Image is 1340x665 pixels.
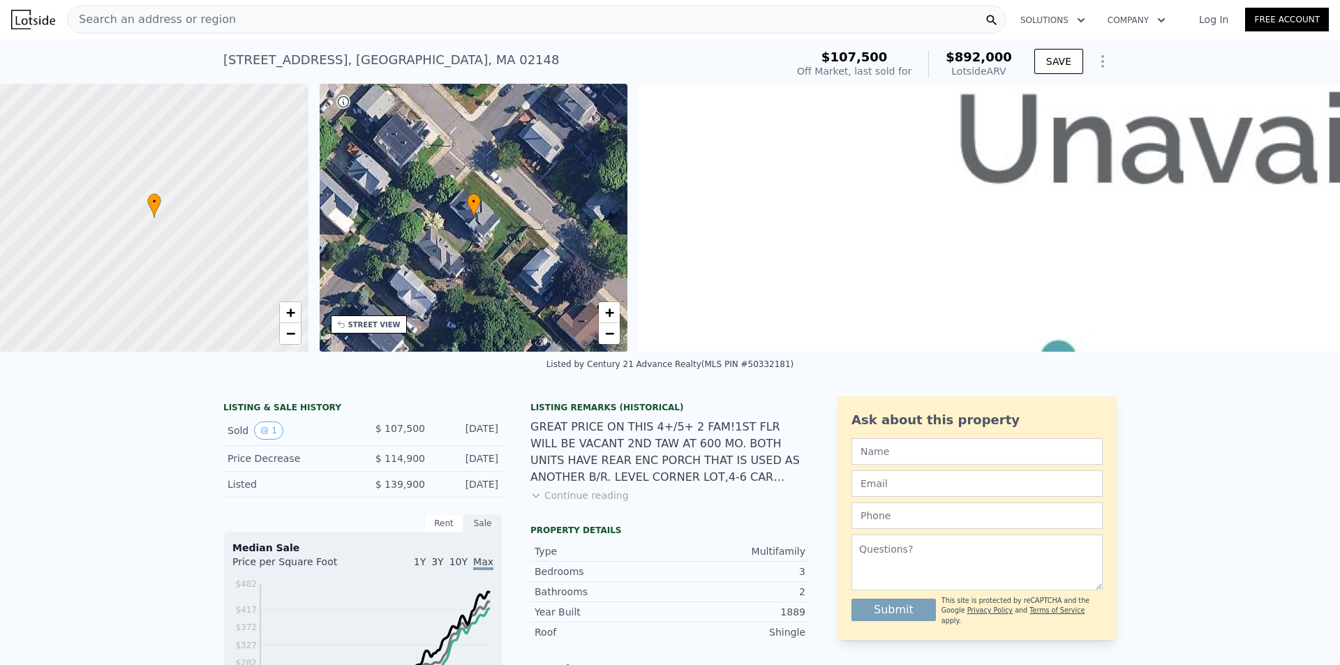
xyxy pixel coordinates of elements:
div: • [147,193,161,218]
div: Lotside ARV [946,64,1012,78]
img: Lotside [11,10,55,29]
a: Zoom out [280,323,301,344]
span: $892,000 [946,50,1012,64]
div: • [467,193,481,218]
div: GREAT PRICE ON THIS 4+/5+ 2 FAM!1ST FLR WILL BE VACANT 2ND TAW AT 600 MO. BOTH UNITS HAVE REAR EN... [530,419,810,486]
div: Listing Remarks (Historical) [530,402,810,413]
button: View historical data [254,421,283,440]
div: 3 [670,565,805,578]
div: Price per Square Foot [232,555,363,577]
div: Type [535,544,670,558]
span: 3Y [431,556,443,567]
button: Company [1096,8,1177,33]
button: Solutions [1009,8,1096,33]
div: Property details [530,525,810,536]
span: $ 139,900 [375,479,425,490]
div: This site is protected by reCAPTCHA and the Google and apply. [941,596,1103,626]
a: Free Account [1245,8,1329,31]
span: − [285,324,295,342]
span: • [147,195,161,208]
span: 10Y [449,556,468,567]
div: Ask about this property [851,410,1103,430]
tspan: $372 [235,622,257,632]
div: Price Decrease [228,451,352,465]
input: Name [851,438,1103,465]
span: − [605,324,614,342]
div: [DATE] [436,477,498,491]
div: Multifamily [670,544,805,558]
div: Listed [228,477,352,491]
div: 1889 [670,605,805,619]
div: 2 [670,585,805,599]
a: Zoom out [599,323,620,344]
tspan: $327 [235,641,257,650]
a: Terms of Service [1029,606,1085,614]
button: Submit [851,599,936,621]
span: $ 114,900 [375,453,425,464]
div: Off Market, last sold for [797,64,911,78]
span: $ 107,500 [375,423,425,434]
span: + [285,304,295,321]
div: [STREET_ADDRESS] , [GEOGRAPHIC_DATA] , MA 02148 [223,50,559,70]
span: $107,500 [821,50,888,64]
tspan: $417 [235,605,257,615]
div: LISTING & SALE HISTORY [223,402,502,416]
span: 1Y [414,556,426,567]
span: + [605,304,614,321]
tspan: $482 [235,579,257,589]
button: Continue reading [530,488,629,502]
div: Listed by Century 21 Advance Realty (MLS PIN #50332181) [546,359,794,369]
a: Log In [1182,13,1245,27]
div: Bathrooms [535,585,670,599]
a: Zoom in [599,302,620,323]
div: Year Built [535,605,670,619]
div: Sale [463,514,502,532]
div: Bedrooms [535,565,670,578]
div: Sold [228,421,352,440]
span: Max [473,556,493,570]
button: Show Options [1089,47,1117,75]
div: Rent [424,514,463,532]
div: Roof [535,625,670,639]
a: Privacy Policy [967,606,1013,614]
div: STREET VIEW [348,320,401,330]
input: Email [851,470,1103,497]
button: SAVE [1034,49,1083,74]
div: [DATE] [436,421,498,440]
input: Phone [851,502,1103,529]
div: Shingle [670,625,805,639]
div: Median Sale [232,541,493,555]
div: [DATE] [436,451,498,465]
span: Search an address or region [68,11,236,28]
span: • [467,195,481,208]
a: Zoom in [280,302,301,323]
